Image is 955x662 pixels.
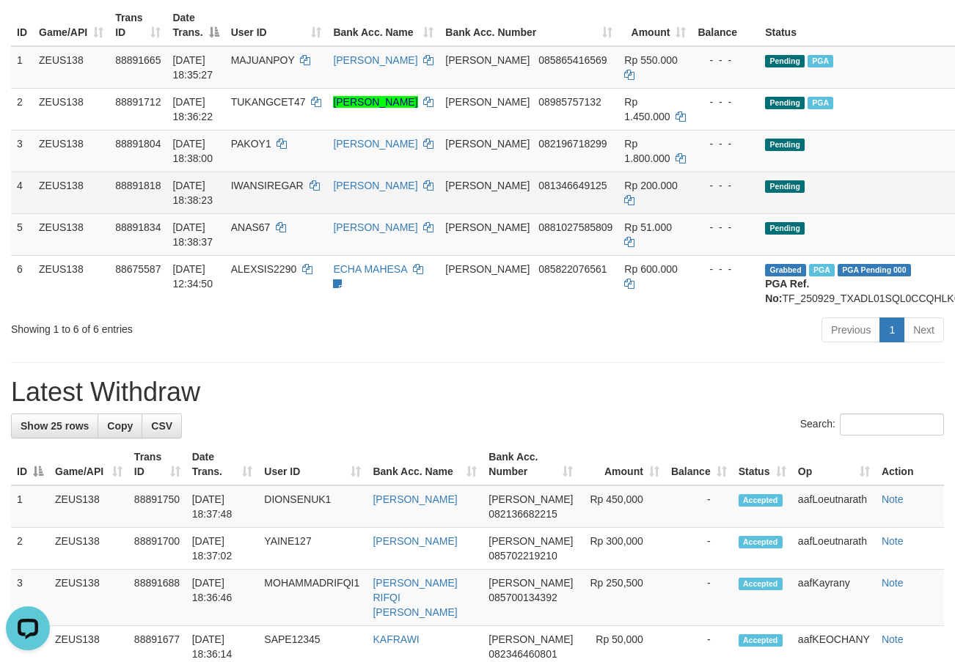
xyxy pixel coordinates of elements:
th: User ID: activate to sort column ascending [225,4,328,46]
span: [PERSON_NAME] [489,535,573,547]
th: Game/API: activate to sort column ascending [33,4,109,46]
div: Showing 1 to 6 of 6 entries [11,316,387,336]
td: ZEUS138 [33,88,109,130]
span: 88675587 [115,263,161,275]
td: aafLoeutnarath [792,485,876,528]
td: ZEUS138 [49,485,128,528]
span: Marked by aafanarl [808,97,833,109]
span: Rp 550.000 [624,54,677,66]
th: Status: activate to sort column ascending [733,444,792,485]
span: Accepted [739,634,783,647]
span: IWANSIREGAR [231,180,304,191]
a: 1 [879,317,904,342]
span: Copy 085865416569 to clipboard [538,54,607,66]
b: PGA Ref. No: [765,278,809,304]
td: [DATE] 18:36:46 [186,570,259,626]
span: Rp 51.000 [624,221,672,233]
div: - - - [698,262,753,276]
td: ZEUS138 [49,528,128,570]
a: Note [882,633,904,645]
a: [PERSON_NAME] [333,221,417,233]
span: Accepted [739,536,783,548]
span: PAKOY1 [231,138,271,150]
td: [DATE] 18:37:02 [186,528,259,570]
span: MAJUANPOY [231,54,295,66]
td: - [665,570,733,626]
span: Copy 082196718299 to clipboard [538,138,607,150]
th: ID: activate to sort column descending [11,444,49,485]
span: [PERSON_NAME] [445,221,530,233]
a: Show 25 rows [11,413,98,438]
span: Pending [765,55,805,67]
th: Balance: activate to sort column ascending [665,444,733,485]
a: Previous [822,317,880,342]
span: Copy 0881027585809 to clipboard [538,221,612,233]
button: Open LiveChat chat widget [6,6,50,50]
td: 3 [11,130,33,172]
td: ZEUS138 [33,172,109,213]
span: Show 25 rows [21,420,89,432]
span: Pending [765,180,805,193]
a: [PERSON_NAME] RIFQI [PERSON_NAME] [373,577,457,618]
td: ZEUS138 [49,570,128,626]
span: ALEXSIS2290 [231,263,297,275]
span: PGA Pending [838,264,911,276]
th: Amount: activate to sort column ascending [579,444,665,485]
a: [PERSON_NAME] [373,535,457,547]
th: Bank Acc. Name: activate to sort column ascending [327,4,439,46]
span: Grabbed [765,264,806,276]
a: Note [882,535,904,547]
td: 88891700 [128,528,186,570]
span: [PERSON_NAME] [445,138,530,150]
span: 88891834 [115,221,161,233]
span: Pending [765,139,805,151]
label: Search: [800,413,944,435]
span: CSV [151,420,172,432]
a: KAFRAWI [373,633,419,645]
span: Copy 082136682215 to clipboard [489,508,557,520]
a: Next [904,317,944,342]
span: Copy 085822076561 to clipboard [538,263,607,275]
input: Search: [840,413,944,435]
td: 3 [11,570,49,626]
th: Date Trans.: activate to sort column descending [167,4,224,46]
td: MOHAMMADRIFQI1 [258,570,367,626]
td: 4 [11,172,33,213]
span: [PERSON_NAME] [489,577,573,589]
th: Action [876,444,944,485]
span: [PERSON_NAME] [445,54,530,66]
td: Rp 450,000 [579,485,665,528]
td: DIONSENUK1 [258,485,367,528]
div: - - - [698,95,753,109]
th: Game/API: activate to sort column ascending [49,444,128,485]
span: 88891818 [115,180,161,191]
td: 2 [11,88,33,130]
th: Balance [692,4,759,46]
th: Bank Acc. Number: activate to sort column ascending [483,444,579,485]
td: aafKayrany [792,570,876,626]
span: Pending [765,97,805,109]
span: [DATE] 18:35:27 [172,54,213,81]
h1: Latest Withdraw [11,378,944,407]
td: YAINE127 [258,528,367,570]
span: Rp 600.000 [624,263,677,275]
span: [DATE] 18:38:00 [172,138,213,164]
span: 88891804 [115,138,161,150]
span: Copy 082346460801 to clipboard [489,648,557,660]
th: Amount: activate to sort column ascending [618,4,692,46]
th: Trans ID: activate to sort column ascending [128,444,186,485]
span: Accepted [739,494,783,507]
a: [PERSON_NAME] [333,96,417,108]
span: Copy [107,420,133,432]
div: - - - [698,220,753,235]
span: Copy 085700134392 to clipboard [489,592,557,603]
span: [DATE] 18:36:22 [172,96,213,122]
span: [PERSON_NAME] [445,96,530,108]
span: 88891712 [115,96,161,108]
span: Rp 1.450.000 [624,96,670,122]
div: - - - [698,136,753,151]
span: [DATE] 12:34:50 [172,263,213,290]
th: Trans ID: activate to sort column ascending [109,4,167,46]
span: Copy 081346649125 to clipboard [538,180,607,191]
th: Bank Acc. Name: activate to sort column ascending [367,444,483,485]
